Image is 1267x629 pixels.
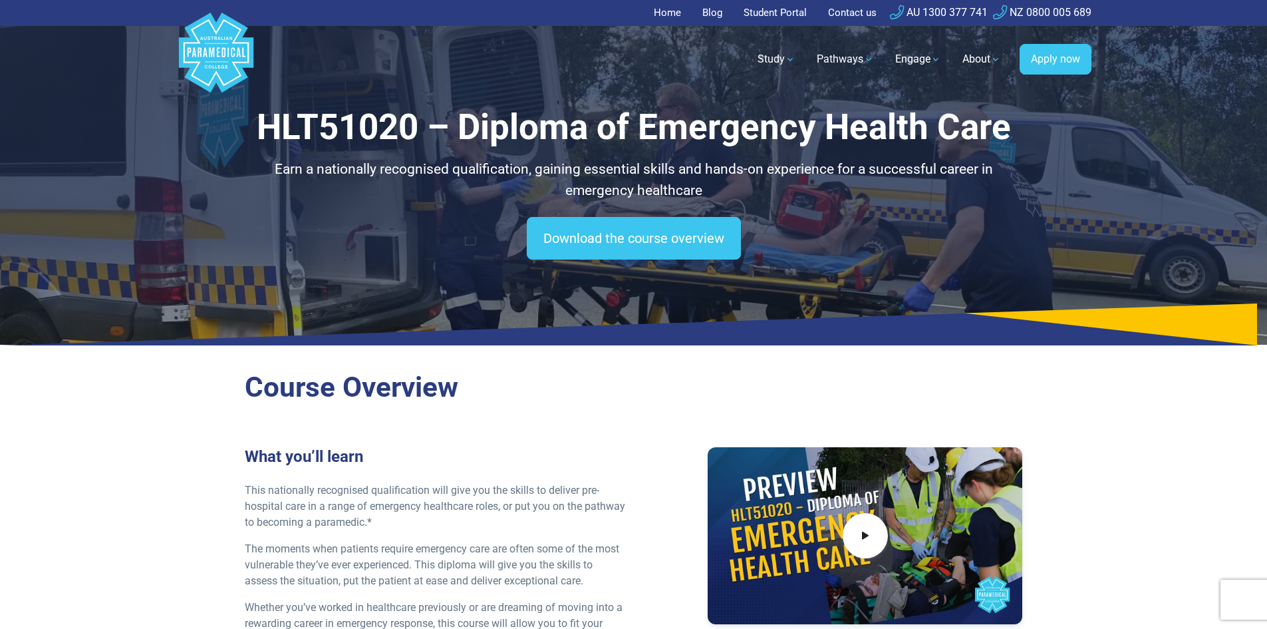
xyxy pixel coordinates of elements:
a: Australian Paramedical College [176,26,256,93]
p: This nationally recognised qualification will give you the skills to deliver pre-hospital care in... [245,483,626,530]
p: The moments when patients require emergency care are often some of the most vulnerable they’ve ev... [245,541,626,589]
a: Pathways [809,41,882,78]
a: NZ 0800 005 689 [993,6,1091,19]
a: AU 1300 377 741 [890,6,988,19]
a: Engage [887,41,949,78]
a: About [954,41,1009,78]
a: Download the course overview [527,217,741,260]
a: Apply now [1020,44,1091,75]
h2: Course Overview [245,371,1023,405]
a: Study [750,41,803,78]
h1: HLT51020 – Diploma of Emergency Health Care [245,106,1023,148]
h3: What you’ll learn [245,447,626,467]
p: Earn a nationally recognised qualification, gaining essential skills and hands-on experience for ... [245,159,1023,201]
